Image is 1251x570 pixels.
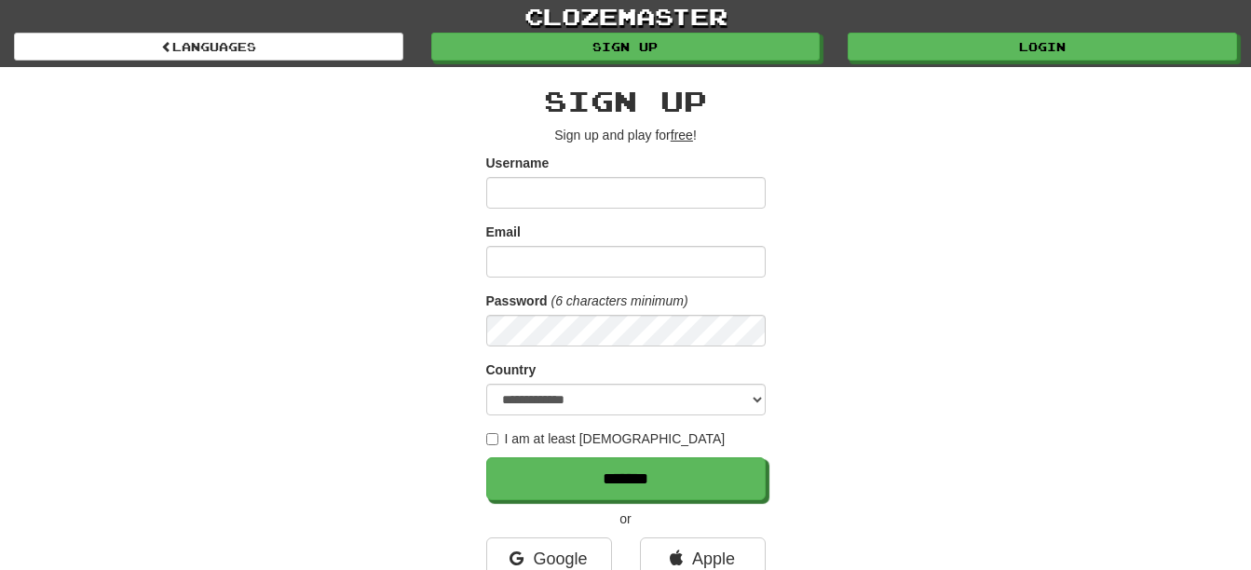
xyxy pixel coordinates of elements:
[848,33,1237,61] a: Login
[671,128,693,142] u: free
[486,433,498,445] input: I am at least [DEMOGRAPHIC_DATA]
[431,33,821,61] a: Sign up
[14,33,403,61] a: Languages
[486,360,537,379] label: Country
[486,86,766,116] h2: Sign up
[486,126,766,144] p: Sign up and play for !
[551,293,688,308] em: (6 characters minimum)
[486,223,521,241] label: Email
[486,429,726,448] label: I am at least [DEMOGRAPHIC_DATA]
[486,292,548,310] label: Password
[486,509,766,528] p: or
[486,154,550,172] label: Username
